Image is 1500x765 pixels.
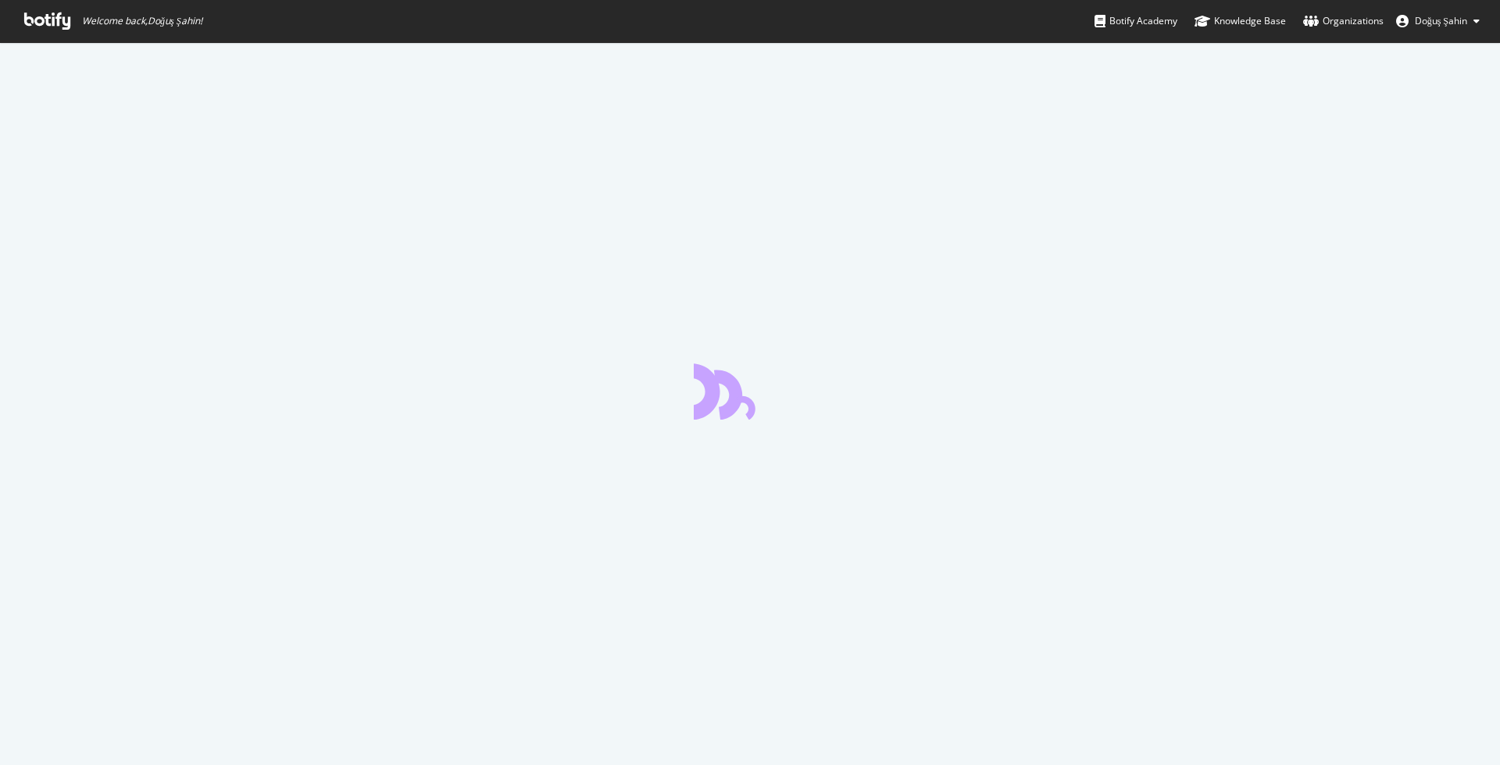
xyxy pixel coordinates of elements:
[1303,13,1384,29] div: Organizations
[1415,14,1467,27] span: Doğuş Şahin
[1095,13,1177,29] div: Botify Academy
[694,363,806,420] div: animation
[1384,9,1492,34] button: Doğuş Şahin
[82,15,202,27] span: Welcome back, Doğuş Şahin !
[1195,13,1286,29] div: Knowledge Base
